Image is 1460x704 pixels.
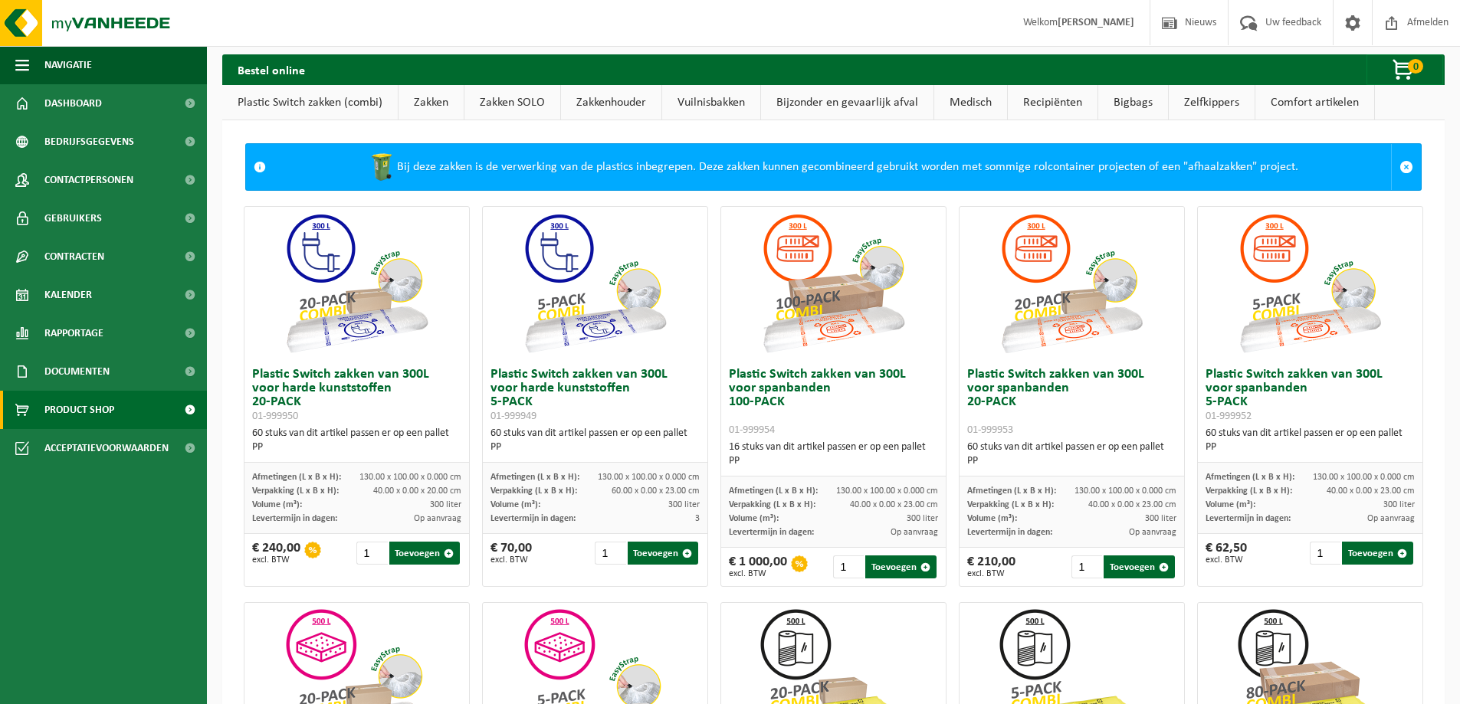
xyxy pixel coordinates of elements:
div: € 210,00 [967,555,1015,578]
img: 01-999952 [1233,207,1386,360]
span: excl. BTW [252,555,300,565]
span: 300 liter [1383,500,1415,509]
span: 300 liter [668,500,700,509]
button: Toevoegen [1342,542,1413,565]
span: Volume (m³): [967,514,1017,523]
span: Bedrijfsgegevens [44,123,134,161]
img: WB-0240-HPE-GN-50.png [366,152,397,182]
input: 1 [833,555,864,578]
span: Navigatie [44,46,92,84]
span: 130.00 x 100.00 x 0.000 cm [1313,473,1415,482]
span: 40.00 x 0.00 x 23.00 cm [1327,486,1415,496]
input: 1 [1071,555,1102,578]
span: excl. BTW [967,569,1015,578]
div: 60 stuks van dit artikel passen er op een pallet [490,427,700,454]
span: Afmetingen (L x B x H): [252,473,341,482]
span: 01-999953 [967,424,1013,436]
span: Volume (m³): [252,500,302,509]
span: Levertermijn in dagen: [490,514,576,523]
div: € 62,50 [1206,542,1247,565]
span: Documenten [44,352,110,391]
div: PP [967,454,1176,468]
span: 40.00 x 0.00 x 23.00 cm [1088,500,1176,509]
span: Afmetingen (L x B x H): [1206,473,1294,482]
span: 01-999949 [490,411,536,422]
span: Op aanvraag [1367,514,1415,523]
span: Levertermijn in dagen: [729,528,814,537]
span: Levertermijn in dagen: [252,514,337,523]
div: Bij deze zakken is de verwerking van de plastics inbegrepen. Deze zakken kunnen gecombineerd gebr... [274,144,1391,190]
span: 130.00 x 100.00 x 0.000 cm [1074,486,1176,496]
span: Rapportage [44,314,103,352]
div: 60 stuks van dit artikel passen er op een pallet [252,427,461,454]
button: Toevoegen [628,542,699,565]
span: excl. BTW [729,569,787,578]
span: 0 [1408,59,1423,74]
span: 01-999950 [252,411,298,422]
a: Vuilnisbakken [662,85,760,120]
a: Zakken [399,85,464,120]
div: 16 stuks van dit artikel passen er op een pallet [729,440,938,468]
a: Plastic Switch zakken (combi) [222,85,398,120]
span: Verpakking (L x B x H): [967,500,1054,509]
span: Levertermijn in dagen: [1206,514,1291,523]
span: Kalender [44,276,92,314]
a: Zakkenhouder [561,85,661,120]
h3: Plastic Switch zakken van 300L voor spanbanden 100-PACK [729,368,938,437]
a: Recipiënten [1008,85,1097,120]
span: Product Shop [44,391,114,429]
span: Verpakking (L x B x H): [252,486,339,496]
button: Toevoegen [389,542,461,565]
input: 1 [356,542,387,565]
span: Verpakking (L x B x H): [1206,486,1292,496]
span: 300 liter [907,514,938,523]
span: Contracten [44,237,104,276]
span: 01-999954 [729,424,775,436]
button: Toevoegen [865,555,937,578]
span: Volume (m³): [490,500,540,509]
span: excl. BTW [490,555,532,565]
span: Gebruikers [44,199,102,237]
strong: [PERSON_NAME] [1058,17,1134,28]
span: Verpakking (L x B x H): [490,486,577,496]
span: 40.00 x 0.00 x 20.00 cm [373,486,461,496]
span: 130.00 x 100.00 x 0.000 cm [836,486,938,496]
div: PP [729,454,938,468]
span: 40.00 x 0.00 x 23.00 cm [850,500,938,509]
div: € 70,00 [490,542,532,565]
a: Zakken SOLO [464,85,560,120]
h3: Plastic Switch zakken van 300L voor spanbanden 20-PACK [967,368,1176,437]
span: Afmetingen (L x B x H): [490,473,579,482]
span: 300 liter [1145,514,1176,523]
span: Afmetingen (L x B x H): [729,486,818,496]
div: PP [252,440,461,454]
a: Bijzonder en gevaarlijk afval [761,85,933,120]
span: 130.00 x 100.00 x 0.000 cm [598,473,700,482]
span: 130.00 x 100.00 x 0.000 cm [359,473,461,482]
span: 3 [695,514,700,523]
span: Acceptatievoorwaarden [44,429,169,467]
div: PP [1206,440,1415,454]
img: 01-999953 [995,207,1148,360]
span: 300 liter [430,500,461,509]
input: 1 [595,542,625,565]
div: 60 stuks van dit artikel passen er op een pallet [1206,427,1415,454]
span: Verpakking (L x B x H): [729,500,815,509]
span: Op aanvraag [891,528,938,537]
a: Sluit melding [1391,144,1421,190]
img: 01-999949 [518,207,671,360]
span: Op aanvraag [414,514,461,523]
a: Bigbags [1098,85,1168,120]
span: 01-999952 [1206,411,1252,422]
div: PP [490,440,700,454]
img: 01-999954 [756,207,910,360]
div: 60 stuks van dit artikel passen er op een pallet [967,440,1176,468]
span: Volume (m³): [1206,500,1255,509]
button: 0 [1366,54,1443,85]
img: 01-999950 [280,207,433,360]
span: Afmetingen (L x B x H): [967,486,1056,496]
a: Comfort artikelen [1255,85,1374,120]
span: Contactpersonen [44,161,133,199]
h3: Plastic Switch zakken van 300L voor spanbanden 5-PACK [1206,368,1415,423]
a: Zelfkippers [1169,85,1255,120]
